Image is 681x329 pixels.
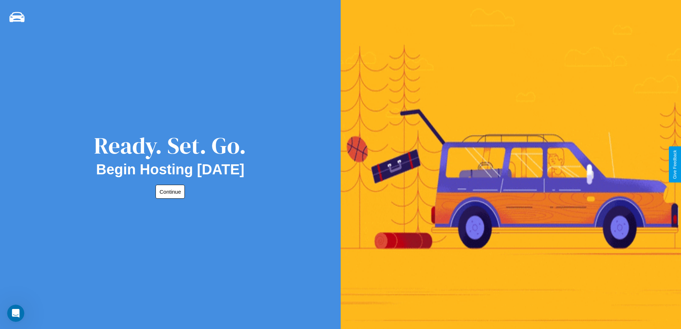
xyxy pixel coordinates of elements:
iframe: Intercom live chat [7,305,24,322]
h2: Begin Hosting [DATE] [96,161,245,178]
div: Give Feedback [672,150,677,179]
button: Continue [156,185,185,199]
div: Ready. Set. Go. [94,130,246,161]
